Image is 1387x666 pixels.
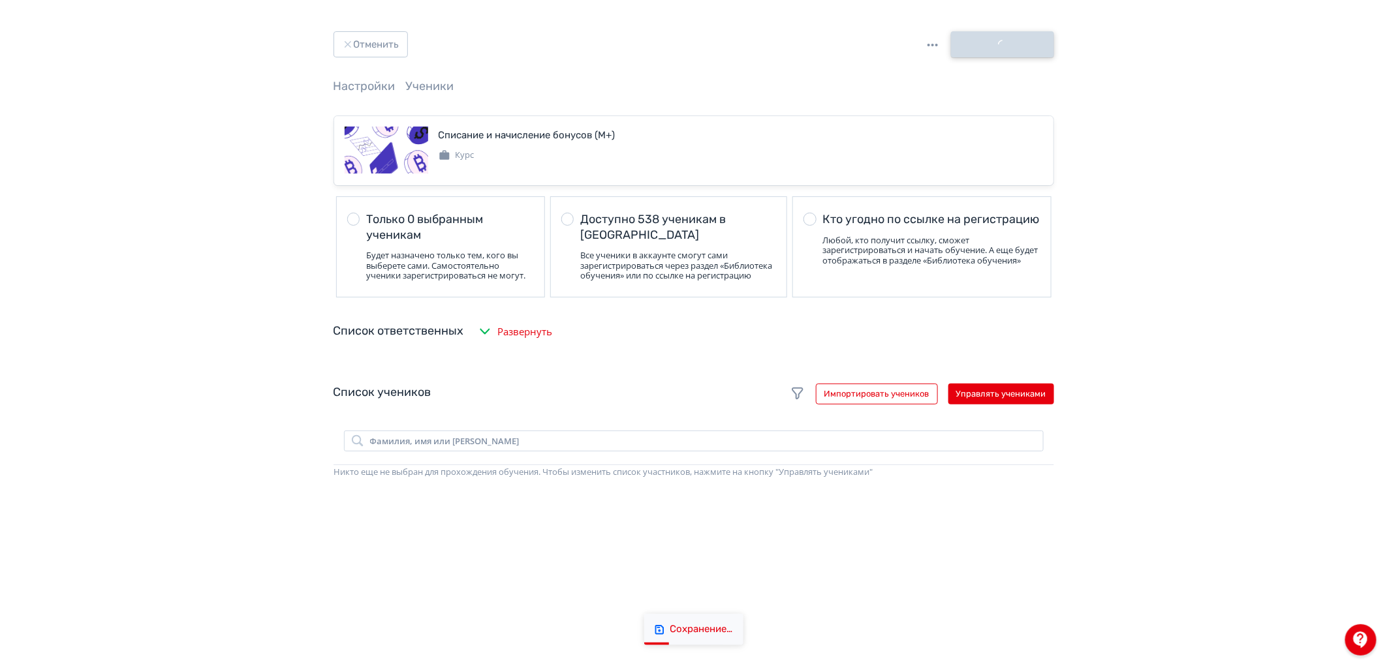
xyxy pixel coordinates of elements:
div: Доступно 538 ученикам в [GEOGRAPHIC_DATA] [580,212,776,243]
div: Кто угодно по ссылке на регистрацию [822,212,1040,227]
div: Список ответственных [334,322,464,340]
div: Все ученики в аккаунте смогут сами зарегистрироваться через раздел «Библиотека обучения» или по с... [580,250,776,281]
div: Списание и начисление бонусов (М+) [439,128,616,143]
div: Список учеников [334,384,1054,404]
div: Курс [439,149,475,162]
div: Любой, кто получит ссылку, сможет зарегистрироваться и начать обучение. А еще будет отображаться ... [822,235,1040,266]
div: Никто еще не выбран для прохождения обучения. Чтобы изменить список участников, нажмите на кнопку... [334,466,1053,479]
button: Отменить [334,31,408,57]
div: Будет назначено только тем, кого вы выберете сами. Самостоятельно ученики зарегистрироваться не м... [366,250,534,281]
div: Сохранение… [670,623,733,636]
button: Управлять учениками [948,384,1054,404]
div: Только 0 выбранным ученикам [366,212,534,243]
button: Импортировать учеников [816,384,938,404]
span: Развернуть [498,324,553,339]
a: Настройки [334,79,396,93]
a: Ученики [406,79,454,93]
button: Развернуть [475,318,555,344]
